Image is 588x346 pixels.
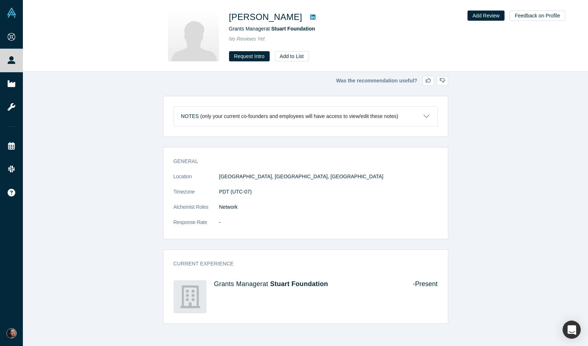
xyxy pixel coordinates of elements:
[275,51,309,61] button: Add to List
[270,280,328,288] a: Stuart Foundation
[174,107,437,126] button: Notes (only your current co-founders and employees will have access to view/edit these notes)
[173,260,428,268] h3: Current Experience
[173,158,428,165] h3: General
[271,26,315,32] a: Stuart Foundation
[214,280,403,288] h4: Grants Manager at
[229,11,302,24] h1: [PERSON_NAME]
[7,328,17,338] img: Masa N's Account
[229,36,265,42] span: No Reviews Yet
[510,11,565,21] button: Feedback on Profile
[173,280,207,313] img: Stuart Foundation's Logo
[173,188,219,203] dt: Timezone
[173,173,219,188] dt: Location
[219,203,438,211] dd: Network
[168,11,219,61] img: Stephanie Titus's Profile Image
[7,8,17,18] img: Alchemist Vault Logo
[163,76,448,86] div: Was the recommendation useful?
[467,11,505,21] button: Add Review
[181,113,199,120] h3: Notes
[219,188,438,196] dd: PDT (UTC-07)
[229,26,315,32] span: Grants Manager at
[403,280,437,313] div: - Present
[173,219,219,234] dt: Response Rate
[219,219,438,226] dd: -
[200,113,399,119] p: (only your current co-founders and employees will have access to view/edit these notes)
[229,51,270,61] button: Request Intro
[219,173,438,180] dd: [GEOGRAPHIC_DATA], [GEOGRAPHIC_DATA], [GEOGRAPHIC_DATA]
[173,203,219,219] dt: Alchemist Roles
